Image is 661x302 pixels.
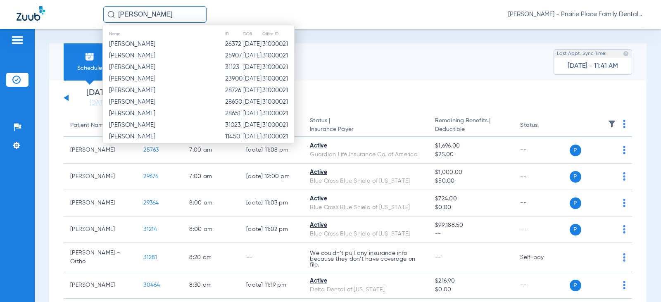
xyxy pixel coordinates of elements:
[225,119,243,131] td: 31023
[310,125,422,134] span: Insurance Payer
[243,73,262,85] td: [DATE]
[225,85,243,96] td: 28726
[262,119,294,131] td: 31000021
[243,62,262,73] td: [DATE]
[109,99,155,105] span: [PERSON_NAME]
[568,62,618,70] span: [DATE] - 11:41 AM
[70,121,107,130] div: Patient Name
[262,73,294,85] td: 31000021
[310,230,422,238] div: Blue Cross Blue Shield of [US_STATE]
[303,114,428,137] th: Status |
[435,125,507,134] span: Deductible
[109,76,155,82] span: [PERSON_NAME]
[570,280,581,291] span: P
[64,272,137,299] td: [PERSON_NAME]
[623,120,625,128] img: group-dot-blue.svg
[435,254,441,260] span: --
[243,29,262,38] th: DOB
[310,277,422,285] div: Active
[225,62,243,73] td: 31123
[310,285,422,294] div: Delta Dental of [US_STATE]
[310,250,422,268] p: We couldn’t pull any insurance info because they don’t have coverage on file.
[225,29,243,38] th: ID
[428,114,514,137] th: Remaining Benefits |
[240,243,303,272] td: --
[435,221,507,230] span: $99,188.50
[74,99,124,107] a: [DATE]
[103,6,207,23] input: Search for patients
[262,50,294,62] td: 31000021
[143,282,160,288] span: 30464
[243,85,262,96] td: [DATE]
[435,142,507,150] span: $1,696.00
[262,62,294,73] td: 31000021
[143,200,159,206] span: 29364
[243,143,262,154] td: [DATE]
[514,190,569,216] td: --
[64,243,137,272] td: [PERSON_NAME] -Ortho
[11,35,24,45] img: hamburger-icon
[74,89,124,107] li: [DATE]
[183,243,240,272] td: 8:20 AM
[262,38,294,50] td: 31000021
[623,199,625,207] img: group-dot-blue.svg
[310,150,422,159] div: Guardian Life Insurance Co. of America
[183,164,240,190] td: 7:00 AM
[514,216,569,243] td: --
[243,50,262,62] td: [DATE]
[243,131,262,143] td: [DATE]
[64,190,137,216] td: [PERSON_NAME]
[514,243,569,272] td: Self-pay
[64,137,137,164] td: [PERSON_NAME]
[70,121,130,130] div: Patient Name
[109,110,155,117] span: [PERSON_NAME]
[435,150,507,159] span: $25.00
[570,171,581,183] span: P
[183,190,240,216] td: 8:00 AM
[64,216,137,243] td: [PERSON_NAME]
[225,38,243,50] td: 26372
[570,224,581,235] span: P
[310,142,422,150] div: Active
[623,146,625,154] img: group-dot-blue.svg
[183,272,240,299] td: 8:30 AM
[225,96,243,108] td: 28650
[262,29,294,38] th: Office ID
[64,164,137,190] td: [PERSON_NAME]
[435,230,507,238] span: --
[109,52,155,59] span: [PERSON_NAME]
[310,195,422,203] div: Active
[435,168,507,177] span: $1,000.00
[310,203,422,212] div: Blue Cross Blue Shield of [US_STATE]
[623,51,629,57] img: last sync help info
[243,119,262,131] td: [DATE]
[243,38,262,50] td: [DATE]
[570,145,581,156] span: P
[70,64,109,72] span: Schedule
[17,6,45,21] img: Zuub Logo
[262,131,294,143] td: 31000021
[225,143,243,154] td: 18819
[570,197,581,209] span: P
[183,216,240,243] td: 8:00 AM
[310,168,422,177] div: Active
[243,108,262,119] td: [DATE]
[225,73,243,85] td: 23900
[557,50,606,58] span: Last Appt. Sync Time:
[183,137,240,164] td: 7:00 AM
[514,272,569,299] td: --
[623,281,625,289] img: group-dot-blue.svg
[143,226,157,232] span: 31214
[240,190,303,216] td: [DATE] 11:03 PM
[143,147,159,153] span: 25763
[310,177,422,185] div: Blue Cross Blue Shield of [US_STATE]
[240,272,303,299] td: [DATE] 11:19 PM
[109,122,155,128] span: [PERSON_NAME]
[514,137,569,164] td: --
[109,87,155,93] span: [PERSON_NAME]
[508,10,644,19] span: [PERSON_NAME] - Prairie Place Family Dental
[262,108,294,119] td: 31000021
[262,143,294,154] td: 31000021
[225,131,243,143] td: 11450
[514,164,569,190] td: --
